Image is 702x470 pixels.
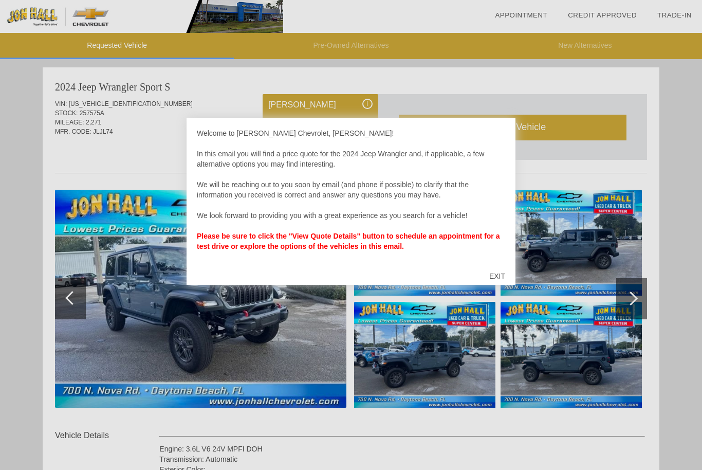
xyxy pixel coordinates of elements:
[495,11,547,19] a: Appointment
[657,11,692,19] a: Trade-In
[197,232,500,250] strong: Please be sure to click the "View Quote Details" button to schedule an appointment for a test dri...
[568,11,637,19] a: Credit Approved
[197,128,505,262] div: Welcome to [PERSON_NAME] Chevrolet, [PERSON_NAME]! In this email you will find a price quote for ...
[479,261,515,292] div: EXIT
